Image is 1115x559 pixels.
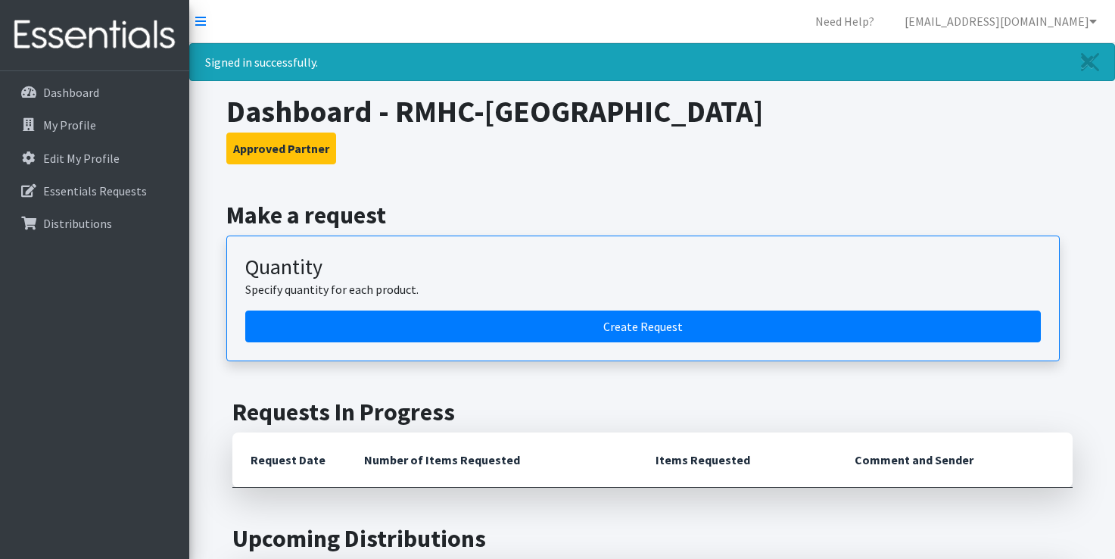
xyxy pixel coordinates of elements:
h1: Dashboard - RMHC-[GEOGRAPHIC_DATA] [226,93,1078,130]
a: My Profile [6,110,183,140]
div: Signed in successfully. [189,43,1115,81]
th: Request Date [232,433,346,488]
p: Essentials Requests [43,183,147,198]
a: [EMAIL_ADDRESS][DOMAIN_NAME] [892,6,1109,36]
p: Dashboard [43,85,99,100]
th: Items Requested [637,433,836,488]
a: Distributions [6,208,183,239]
a: Dashboard [6,77,183,108]
a: Essentials Requests [6,176,183,206]
h3: Quantity [245,255,1041,280]
th: Number of Items Requested [346,433,638,488]
a: Edit My Profile [6,143,183,173]
button: Approved Partner [226,133,336,164]
p: Edit My Profile [43,151,120,166]
p: Specify quantity for each product. [245,280,1041,298]
img: HumanEssentials [6,10,183,61]
h2: Requests In Progress [232,398,1073,426]
h2: Upcoming Distributions [232,524,1073,553]
a: Need Help? [803,6,886,36]
a: Create a request by quantity [245,311,1041,342]
th: Comment and Sender [836,433,1072,488]
p: Distributions [43,216,112,231]
h2: Make a request [226,201,1078,230]
p: My Profile [43,117,96,133]
a: Close [1066,44,1114,80]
